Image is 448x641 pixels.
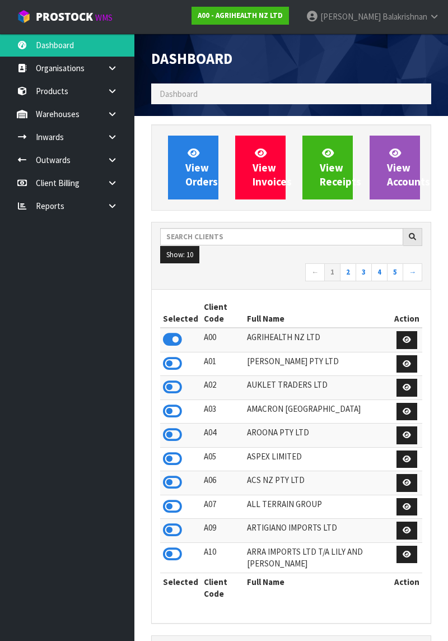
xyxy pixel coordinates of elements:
span: Balakrishnan [382,11,427,22]
a: 4 [371,263,388,281]
button: Show: 10 [160,246,199,264]
td: A01 [201,352,244,376]
a: A00 - AGRIHEALTH NZ LTD [192,7,289,25]
a: ← [305,263,325,281]
td: A03 [201,400,244,424]
th: Action [391,298,422,328]
a: 5 [387,263,403,281]
a: → [403,263,422,281]
span: View Receipts [320,146,361,188]
th: Full Name [244,298,391,328]
a: ViewInvoices [235,136,286,199]
td: ARRA IMPORTS LTD T/A LILY AND [PERSON_NAME] [244,542,391,573]
td: A00 [201,328,244,352]
span: Dashboard [160,89,198,99]
td: ALL TERRAIN GROUP [244,495,391,519]
th: Full Name [244,573,391,602]
span: Dashboard [151,49,232,68]
th: Client Code [201,298,244,328]
th: Client Code [201,573,244,602]
td: A05 [201,447,244,471]
td: A09 [201,519,244,543]
span: [PERSON_NAME] [320,11,381,22]
a: 1 [324,263,340,281]
a: ViewOrders [168,136,218,199]
td: A07 [201,495,244,519]
span: ProStock [36,10,93,24]
td: AGRIHEALTH NZ LTD [244,328,391,352]
span: View Invoices [253,146,292,188]
td: AUKLET TRADERS LTD [244,376,391,400]
td: ASPEX LIMITED [244,447,391,471]
input: Search clients [160,228,403,245]
strong: A00 - AGRIHEALTH NZ LTD [198,11,283,20]
a: 3 [356,263,372,281]
td: ARTIGIANO IMPORTS LTD [244,519,391,543]
small: WMS [95,12,113,23]
td: ACS NZ PTY LTD [244,471,391,495]
th: Selected [160,573,201,602]
a: ViewAccounts [370,136,420,199]
td: A06 [201,471,244,495]
td: AMACRON [GEOGRAPHIC_DATA] [244,400,391,424]
td: A02 [201,376,244,400]
span: View Orders [185,146,218,188]
th: Action [391,573,422,602]
a: 2 [340,263,356,281]
td: [PERSON_NAME] PTY LTD [244,352,391,376]
nav: Page navigation [160,263,422,283]
td: AROONA PTY LTD [244,424,391,448]
td: A10 [201,542,244,573]
td: A04 [201,424,244,448]
img: cube-alt.png [17,10,31,24]
span: View Accounts [387,146,430,188]
th: Selected [160,298,201,328]
a: ViewReceipts [302,136,353,199]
